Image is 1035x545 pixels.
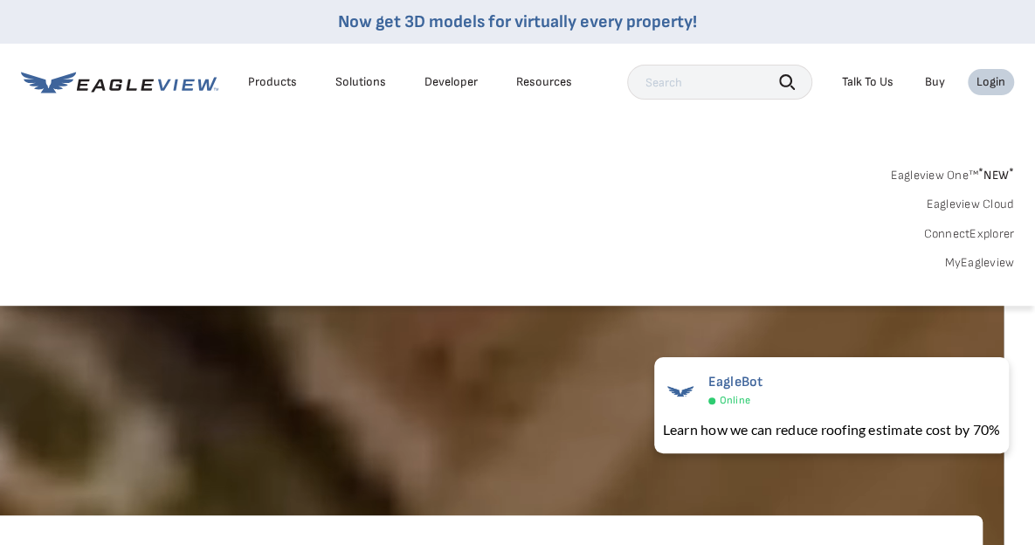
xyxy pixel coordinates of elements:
[925,74,945,90] a: Buy
[516,74,572,90] div: Resources
[926,197,1014,212] a: Eagleview Cloud
[944,255,1014,271] a: MyEagleview
[424,74,478,90] a: Developer
[720,394,750,407] span: Online
[248,74,297,90] div: Products
[978,168,1014,183] span: NEW
[890,162,1014,183] a: Eagleview One™*NEW*
[663,374,698,409] img: EagleBot
[976,74,1005,90] div: Login
[627,65,812,100] input: Search
[338,11,697,32] a: Now get 3D models for virtually every property!
[708,374,763,390] span: EagleBot
[842,74,894,90] div: Talk To Us
[335,74,386,90] div: Solutions
[663,419,1000,440] div: Learn how we can reduce roofing estimate cost by 70%
[923,226,1014,242] a: ConnectExplorer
